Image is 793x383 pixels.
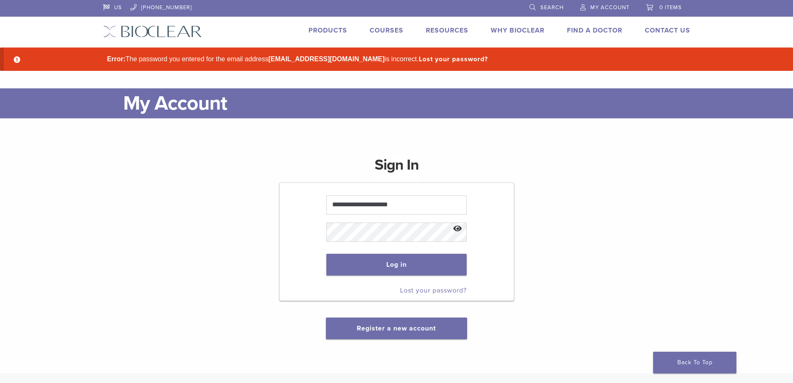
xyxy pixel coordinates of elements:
strong: [EMAIL_ADDRESS][DOMAIN_NAME] [268,55,385,63]
span: My Account [590,4,629,11]
a: Why Bioclear [491,26,544,35]
a: Courses [370,26,403,35]
a: Resources [426,26,468,35]
a: Lost your password? [400,286,467,295]
h1: My Account [123,88,690,118]
a: Find A Doctor [567,26,622,35]
h1: Sign In [375,155,419,182]
a: Contact Us [645,26,690,35]
a: Register a new account [357,324,436,333]
button: Register a new account [326,318,467,339]
button: Log in [326,254,467,275]
button: Show password [449,218,467,240]
a: Lost your password? [419,55,488,63]
strong: Error: [107,55,125,63]
span: Search [540,4,564,11]
a: Back To Top [653,352,736,373]
li: The password you entered for the email address is incorrect. [104,54,703,64]
a: Products [308,26,347,35]
img: Bioclear [103,25,202,38]
span: 0 items [659,4,682,11]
